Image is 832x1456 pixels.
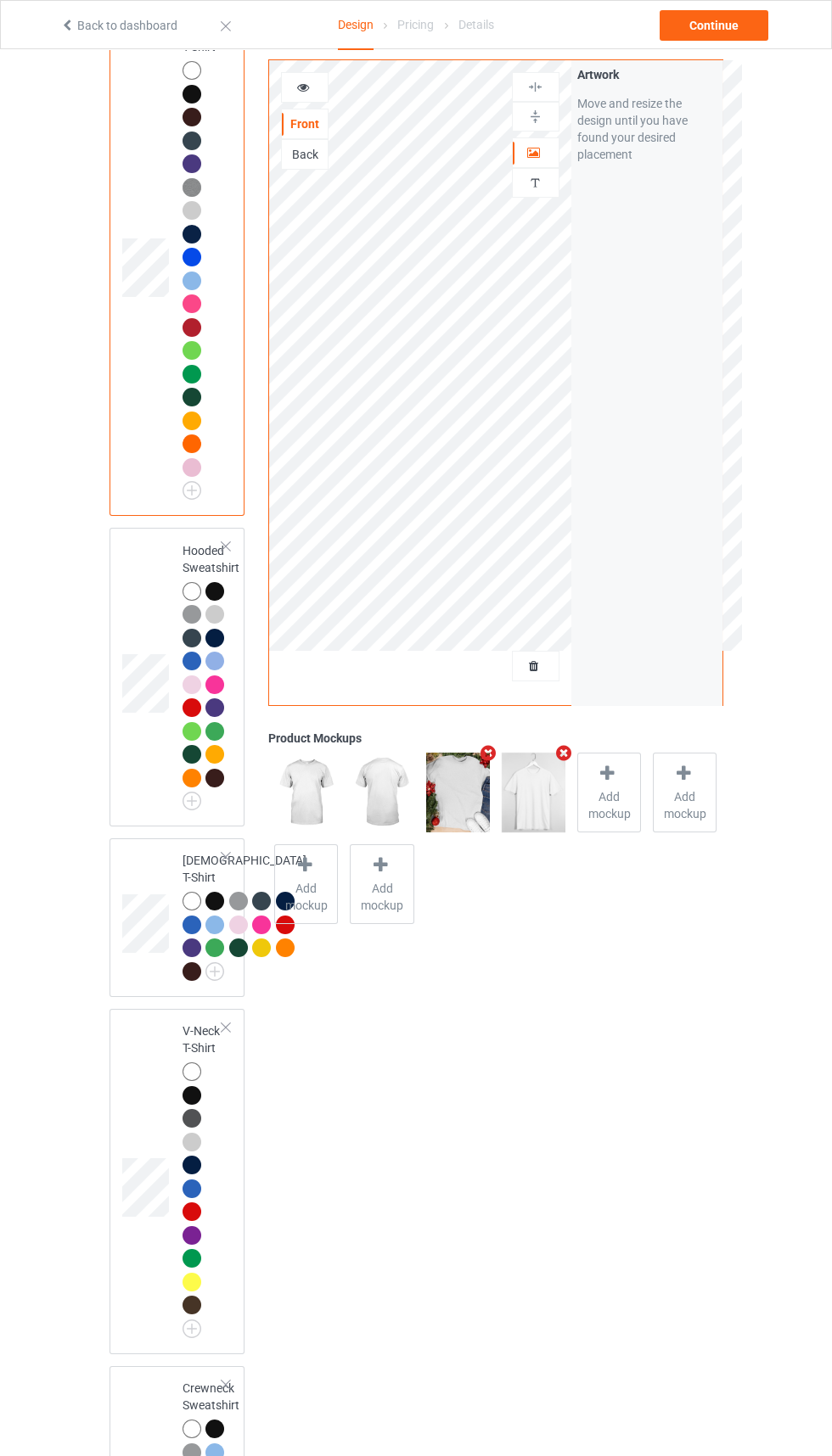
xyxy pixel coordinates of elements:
i: Remove mockup [554,744,575,762]
div: Classic T-Shirt [183,21,223,494]
div: [DEMOGRAPHIC_DATA] T-Shirt [183,852,306,979]
img: regular.jpg [426,753,490,832]
div: V-Neck T-Shirt [110,1009,245,1354]
div: Details [458,1,494,48]
div: Add mockup [653,753,717,832]
div: Hooded Sweatshirt [183,542,239,805]
div: Move and resize the design until you have found your desired placement [577,95,717,163]
div: Artwork [577,66,717,83]
img: svg%3E%0A [527,175,543,191]
img: regular.jpg [350,753,413,832]
i: Remove mockup [478,744,499,762]
span: Add mockup [578,788,640,822]
div: Add mockup [577,753,641,832]
img: svg+xml;base64,PD94bWwgdmVyc2lvbj0iMS4wIiBlbmNvZGluZz0iVVRGLTgiPz4KPHN2ZyB3aWR0aD0iMjJweCIgaGVpZ2... [183,481,201,500]
div: [DEMOGRAPHIC_DATA] T-Shirt [110,838,245,997]
a: Back to dashboard [60,19,177,32]
div: Add mockup [350,844,413,924]
span: Add mockup [351,880,413,914]
div: Continue [660,10,768,41]
div: Back [282,146,328,163]
img: svg+xml;base64,PD94bWwgdmVyc2lvbj0iMS4wIiBlbmNvZGluZz0iVVRGLTgiPz4KPHN2ZyB3aWR0aD0iMjJweCIgaGVpZ2... [183,792,201,810]
div: Design [338,1,374,50]
div: Hooded Sweatshirt [110,528,245,826]
img: heather_texture.png [183,178,201,197]
span: Add mockup [654,788,716,822]
img: svg+xml;base64,PD94bWwgdmVyc2lvbj0iMS4wIiBlbmNvZGluZz0iVVRGLTgiPz4KPHN2ZyB3aWR0aD0iMjJweCIgaGVpZ2... [205,962,224,981]
div: Front [282,115,328,132]
div: Pricing [397,1,434,48]
div: Classic T-Shirt [110,8,245,516]
div: V-Neck T-Shirt [183,1022,223,1332]
img: regular.jpg [274,753,338,832]
img: svg%3E%0A [527,79,543,95]
span: Add mockup [275,880,337,914]
img: regular.jpg [502,753,565,832]
div: Add mockup [274,844,338,924]
img: svg%3E%0A [527,109,543,125]
img: svg+xml;base64,PD94bWwgdmVyc2lvbj0iMS4wIiBlbmNvZGluZz0iVVRGLTgiPz4KPHN2ZyB3aWR0aD0iMjJweCIgaGVpZ2... [183,1319,201,1338]
div: Product Mockups [268,730,722,747]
